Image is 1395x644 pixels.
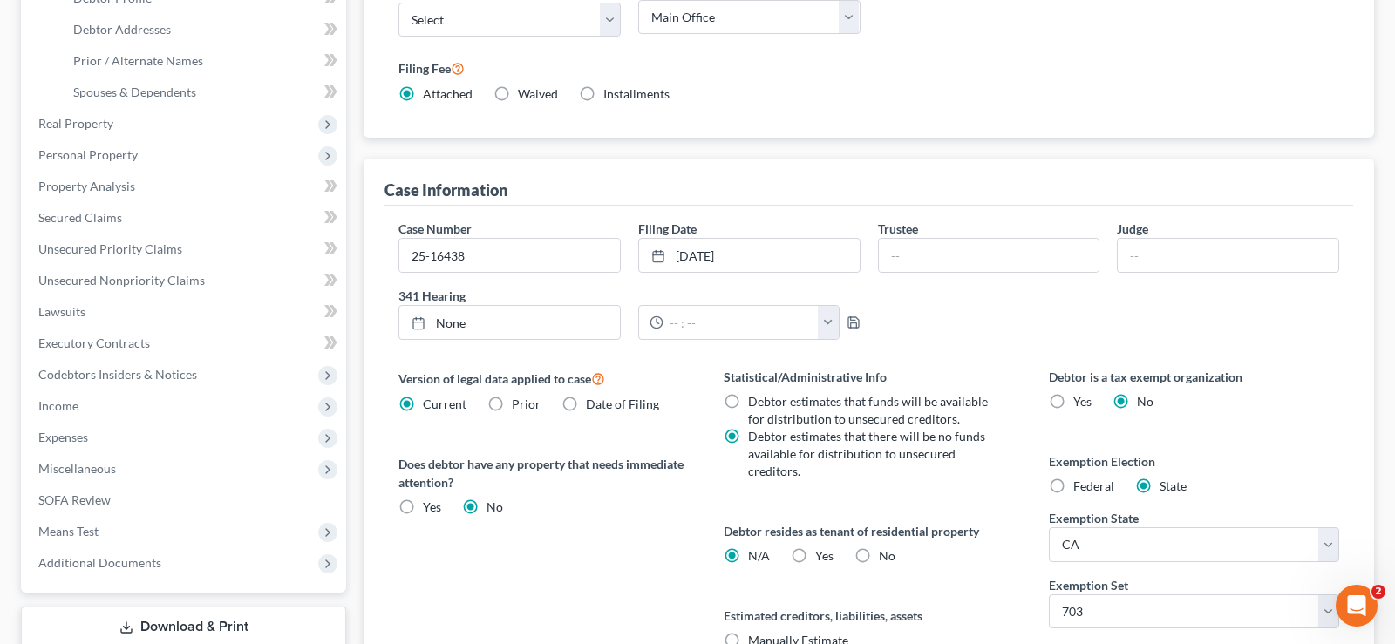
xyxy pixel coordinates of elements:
span: N/A [748,548,770,563]
label: Filing Date [638,220,697,238]
a: SOFA Review [24,485,346,516]
label: Debtor is a tax exempt organization [1049,368,1339,386]
label: Exemption State [1049,509,1139,527]
label: Does debtor have any property that needs immediate attention? [398,455,689,491]
span: Miscellaneous [38,461,116,476]
label: Trustee [878,220,918,238]
span: Unsecured Priority Claims [38,241,182,256]
span: Property Analysis [38,179,135,193]
a: Unsecured Priority Claims [24,234,346,265]
span: Debtor estimates that funds will be available for distribution to unsecured creditors. [748,394,988,426]
span: SOFA Review [38,492,111,507]
span: Yes [423,499,441,514]
span: 2 [1371,585,1385,599]
label: Version of legal data applied to case [398,368,689,389]
span: No [879,548,895,563]
a: Secured Claims [24,202,346,234]
input: -- : -- [663,306,819,339]
span: Expenses [38,430,88,444]
span: Debtor Addresses [73,22,171,37]
iframe: Intercom live chat [1336,585,1378,627]
span: Secured Claims [38,210,122,225]
span: Waived [518,86,558,101]
span: Attached [423,86,473,101]
span: Codebtors Insiders & Notices [38,367,197,382]
label: Statistical/Administrative Info [724,368,1014,386]
span: No [1137,394,1153,409]
span: Debtor estimates that there will be no funds available for distribution to unsecured creditors. [748,429,985,478]
span: Yes [1073,394,1092,409]
label: Exemption Election [1049,452,1339,471]
span: Unsecured Nonpriority Claims [38,273,205,288]
a: Property Analysis [24,171,346,202]
span: Income [38,398,78,413]
span: Installments [603,86,670,101]
div: Case Information [384,180,507,200]
span: Additional Documents [38,555,161,570]
a: Prior / Alternate Names [59,45,346,77]
span: Lawsuits [38,304,85,319]
span: Prior / Alternate Names [73,53,203,68]
a: None [399,306,620,339]
span: No [487,499,503,514]
input: -- [879,239,1099,272]
span: State [1160,478,1187,493]
a: Spouses & Dependents [59,77,346,108]
label: Estimated creditors, liabilities, assets [724,607,1014,625]
input: Enter case number... [399,239,620,272]
label: Case Number [398,220,472,238]
label: Filing Fee [398,58,1339,78]
label: 341 Hearing [390,287,869,305]
span: Means Test [38,524,99,539]
a: Executory Contracts [24,328,346,359]
a: Debtor Addresses [59,14,346,45]
span: Executory Contracts [38,336,150,350]
a: Lawsuits [24,296,346,328]
a: [DATE] [639,239,860,272]
label: Exemption Set [1049,576,1128,594]
label: Judge [1117,220,1148,238]
span: Prior [512,397,541,411]
a: Unsecured Nonpriority Claims [24,265,346,296]
span: Real Property [38,116,113,131]
span: Yes [815,548,834,563]
span: Personal Property [38,147,138,162]
span: Current [423,397,466,411]
span: Federal [1073,478,1114,493]
label: Debtor resides as tenant of residential property [724,522,1014,540]
input: -- [1118,239,1338,272]
span: Date of Filing [586,397,659,411]
span: Spouses & Dependents [73,85,196,99]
